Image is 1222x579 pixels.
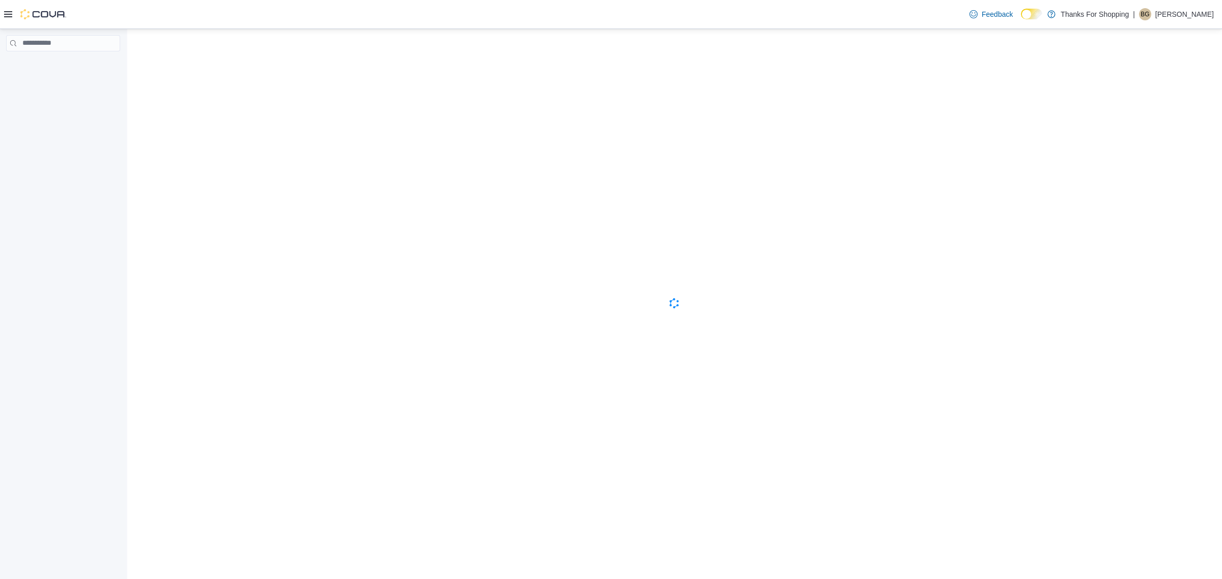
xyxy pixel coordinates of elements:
p: [PERSON_NAME] [1155,8,1214,20]
div: Braeden Gauthier [1139,8,1151,20]
nav: Complex example [6,53,120,78]
p: | [1133,8,1135,20]
img: Cova [20,9,66,19]
input: Dark Mode [1021,9,1042,19]
span: Feedback [982,9,1013,19]
span: BG [1141,8,1149,20]
iframe: To enrich screen reader interactions, please activate Accessibility in Grammarly extension settings [127,29,1222,579]
a: Feedback [965,4,1017,24]
p: Thanks For Shopping [1061,8,1129,20]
